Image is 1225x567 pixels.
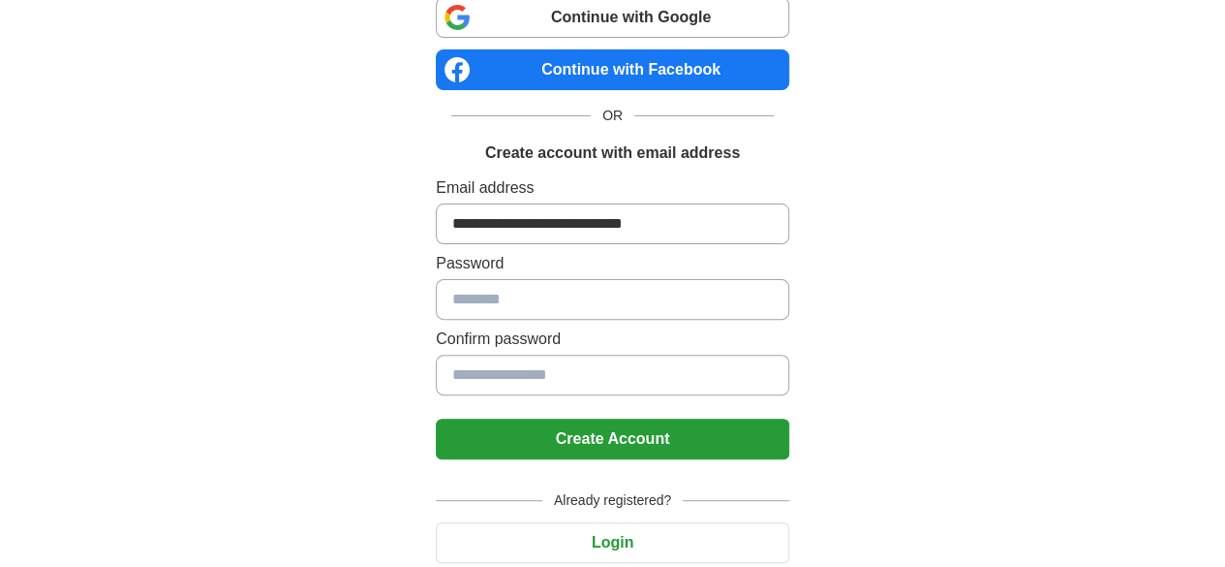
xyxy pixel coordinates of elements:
[542,490,683,511] span: Already registered?
[436,328,789,351] label: Confirm password
[436,419,789,459] button: Create Account
[436,534,789,551] a: Login
[591,106,634,126] span: OR
[436,176,789,200] label: Email address
[436,49,789,90] a: Continue with Facebook
[485,142,740,165] h1: Create account with email address
[436,522,789,563] button: Login
[436,252,789,275] label: Password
